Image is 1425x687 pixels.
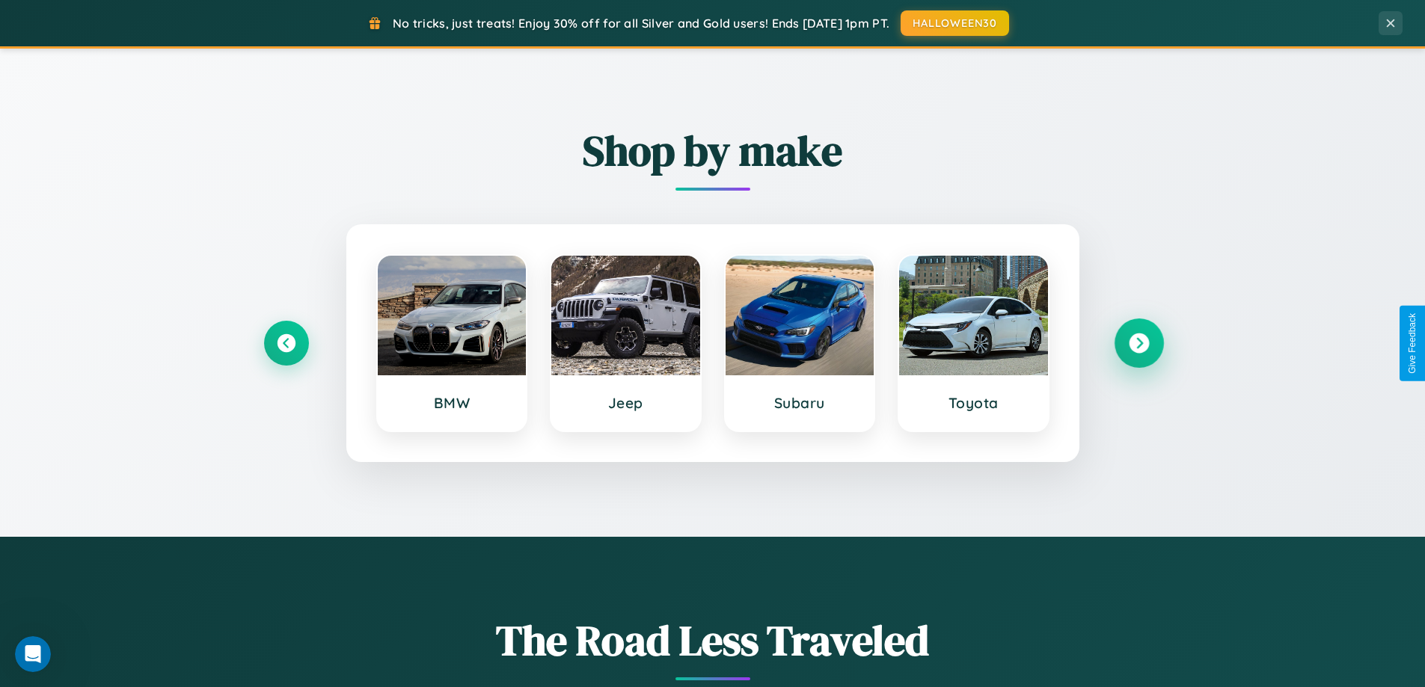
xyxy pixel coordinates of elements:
h3: Jeep [566,394,685,412]
div: Give Feedback [1407,313,1418,374]
h1: The Road Less Traveled [264,611,1162,669]
h2: Shop by make [264,122,1162,179]
h3: BMW [393,394,512,412]
iframe: Intercom live chat [15,636,51,672]
h3: Subaru [741,394,859,412]
h3: Toyota [914,394,1033,412]
span: No tricks, just treats! Enjoy 30% off for all Silver and Gold users! Ends [DATE] 1pm PT. [393,16,889,31]
button: HALLOWEEN30 [901,10,1009,36]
